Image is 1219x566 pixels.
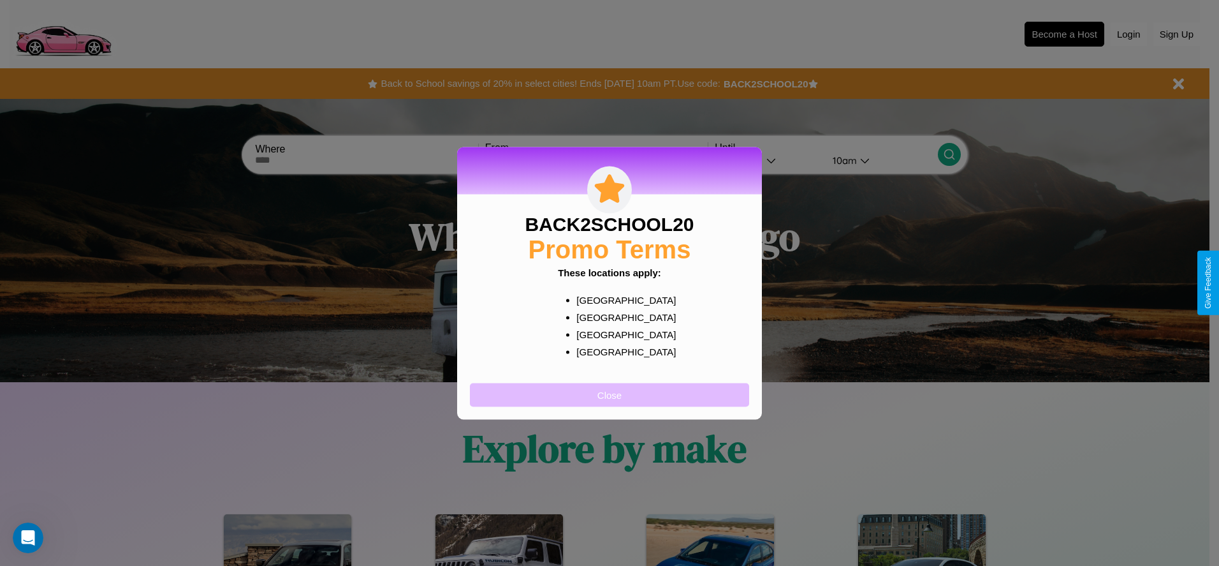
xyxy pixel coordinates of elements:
h2: Promo Terms [529,235,691,264]
p: [GEOGRAPHIC_DATA] [576,308,668,325]
p: [GEOGRAPHIC_DATA] [576,325,668,343]
p: [GEOGRAPHIC_DATA] [576,291,668,308]
button: Close [470,383,749,406]
p: [GEOGRAPHIC_DATA] [576,343,668,360]
div: Give Feedback [1204,257,1213,309]
iframe: Intercom live chat [13,523,43,553]
h3: BACK2SCHOOL20 [525,213,694,235]
b: These locations apply: [558,267,661,278]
